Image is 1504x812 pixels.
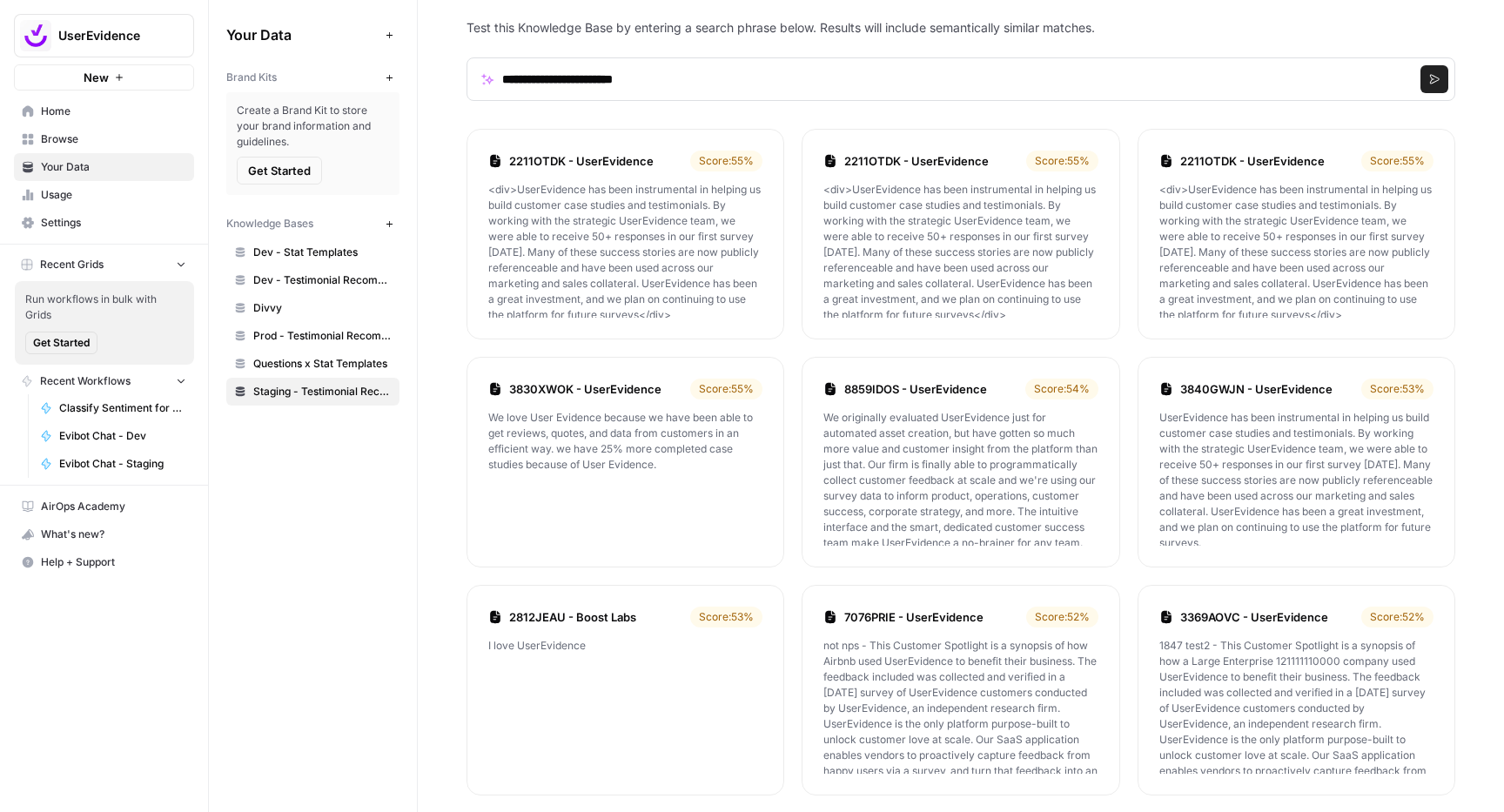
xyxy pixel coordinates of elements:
a: Dev - Stat Templates [226,238,399,266]
span: Get Started [33,335,90,351]
p: 1847 test2 - This Customer Spotlight is a synopsis of how a Large Enterprise 121111110000 company... [1159,638,1433,774]
a: 3840GWJN - UserEvidence [1180,380,1354,398]
p: Test this Knowledge Base by entering a search phrase below. Results will include semantically sim... [467,19,1455,37]
a: Classify Sentiment for Testimonial Questions [32,394,194,422]
a: Browse [14,125,194,153]
input: Search phrase [467,57,1455,101]
span: Create a Brand Kit to store your brand information and guidelines. [237,103,389,150]
span: Questions x Stat Templates [253,356,392,372]
a: 3830XWOK - UserEvidence [509,380,683,398]
div: Score: 55 % [1361,151,1433,171]
span: Run workflows in bulk with Grids [25,292,184,323]
a: 8859IDOS - UserEvidence [844,380,1017,398]
div: Score: 52 % [1026,607,1098,627]
a: Settings [14,209,194,237]
span: New [84,69,109,86]
span: Recent Workflows [40,373,131,389]
button: What's new? [14,520,194,548]
span: Prod - Testimonial Recommender (Vector Store) [253,328,392,344]
span: Divvy [253,300,392,316]
a: Your Data [14,153,194,181]
button: Workspace: UserEvidence [14,14,194,57]
p: I love UserEvidence [488,638,762,774]
div: Score: 55 % [690,151,762,171]
a: Dev - Testimonial Recommender [226,266,399,294]
a: Divvy [226,294,399,322]
span: Help + Support [41,554,186,570]
div: Score: 55 % [1026,151,1098,171]
span: Evibot Chat - Dev [59,428,186,444]
span: Recent Grids [40,257,104,272]
span: Usage [41,187,186,203]
span: Staging - Testimonial Recommender (Vector Store) [253,384,392,399]
p: not nps - This Customer Spotlight is a synopsis of how Airbnb used UserEvidence to benefit their ... [823,638,1098,774]
button: New [14,64,194,91]
p: <div>UserEvidence has been instrumental in helping us build customer case studies and testimonial... [1159,182,1433,318]
a: Evibot Chat - Staging [32,450,194,478]
p: We originally evaluated UserEvidence just for automated asset creation, but have gotten so much m... [823,410,1098,546]
span: Evibot Chat - Staging [59,456,186,472]
span: Dev - Testimonial Recommender [253,272,392,288]
img: UserEvidence Logo [20,20,51,51]
a: Home [14,97,194,125]
span: Your Data [226,24,379,45]
span: Classify Sentiment for Testimonial Questions [59,400,186,416]
div: What's new? [15,521,193,547]
a: Prod - Testimonial Recommender (Vector Store) [226,322,399,350]
a: Evibot Chat - Dev [32,422,194,450]
a: Questions x Stat Templates [226,350,399,378]
a: 2812JEAU - Boost Labs [509,608,683,626]
a: 3369AOVC - UserEvidence [1180,608,1354,626]
a: Usage [14,181,194,209]
span: Your Data [41,159,186,175]
div: Score: 53 % [690,607,762,627]
p: UserEvidence has been instrumental in helping us build customer case studies and testimonials. By... [1159,410,1433,546]
span: Dev - Stat Templates [253,245,392,260]
span: Browse [41,131,186,147]
p: <div>UserEvidence has been instrumental in helping us build customer case studies and testimonial... [488,182,762,318]
span: Brand Kits [226,70,277,85]
div: Score: 52 % [1361,607,1433,627]
a: 2211OTDK - UserEvidence [844,152,1018,170]
p: <div>UserEvidence has been instrumental in helping us build customer case studies and testimonial... [823,182,1098,318]
a: 7076PRIE - UserEvidence [844,608,1018,626]
span: AirOps Academy [41,499,186,514]
button: Get Started [25,332,97,354]
span: Settings [41,215,186,231]
span: Knowledge Bases [226,216,313,232]
a: 2211OTDK - UserEvidence [509,152,683,170]
a: AirOps Academy [14,493,194,520]
button: Get Started [237,157,322,185]
span: Home [41,104,186,119]
p: We love User Evidence because we have been able to get reviews, quotes, and data from customers i... [488,410,762,546]
div: Score: 55 % [690,379,762,399]
span: Get Started [248,162,311,179]
div: Score: 53 % [1361,379,1433,399]
div: Score: 54 % [1025,379,1098,399]
a: 2211OTDK - UserEvidence [1180,152,1354,170]
span: UserEvidence [58,27,164,44]
button: Help + Support [14,548,194,576]
button: Recent Grids [14,252,194,278]
button: Recent Workflows [14,368,194,394]
a: Staging - Testimonial Recommender (Vector Store) [226,378,399,406]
